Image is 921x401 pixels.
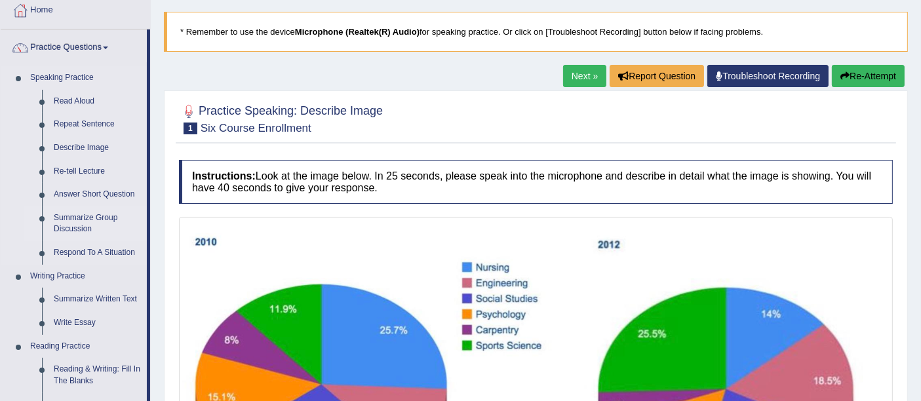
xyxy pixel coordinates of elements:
[832,65,905,87] button: Re-Attempt
[48,160,147,183] a: Re-tell Lecture
[1,29,147,62] a: Practice Questions
[24,66,147,90] a: Speaking Practice
[48,241,147,265] a: Respond To A Situation
[707,65,829,87] a: Troubleshoot Recording
[184,123,197,134] span: 1
[179,160,893,204] h4: Look at the image below. In 25 seconds, please speak into the microphone and describe in detail w...
[192,170,256,181] b: Instructions:
[164,12,908,52] blockquote: * Remember to use the device for speaking practice. Or click on [Troubleshoot Recording] button b...
[48,183,147,206] a: Answer Short Question
[24,335,147,358] a: Reading Practice
[610,65,704,87] button: Report Question
[48,206,147,241] a: Summarize Group Discussion
[201,122,311,134] small: Six Course Enrollment
[48,90,147,113] a: Read Aloud
[295,27,420,37] b: Microphone (Realtek(R) Audio)
[48,136,147,160] a: Describe Image
[48,311,147,335] a: Write Essay
[48,358,147,392] a: Reading & Writing: Fill In The Blanks
[24,265,147,288] a: Writing Practice
[48,113,147,136] a: Repeat Sentence
[179,102,383,134] h2: Practice Speaking: Describe Image
[563,65,606,87] a: Next »
[48,288,147,311] a: Summarize Written Text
